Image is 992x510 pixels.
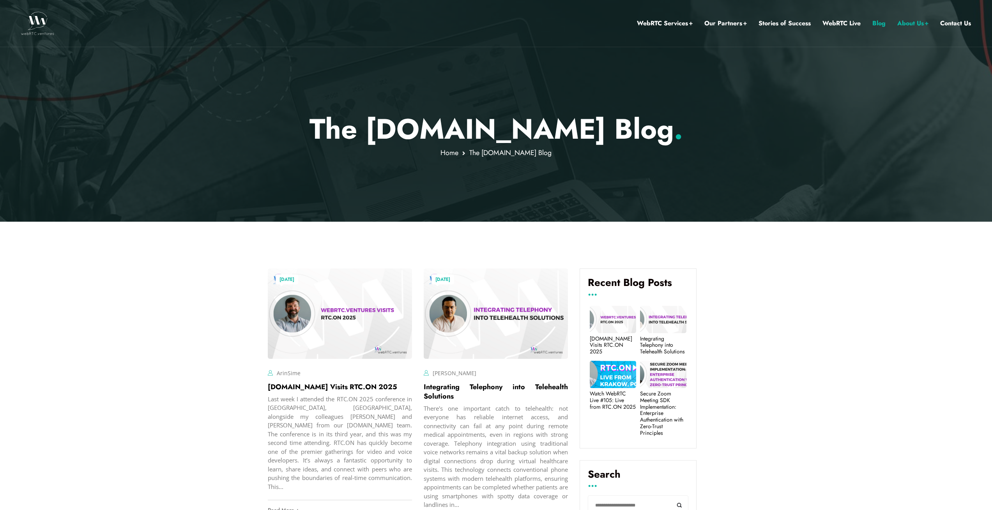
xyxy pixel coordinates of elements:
img: image [268,268,412,358]
a: Stories of Success [759,18,811,28]
a: Secure Zoom Meeting SDK Implementation: Enterprise Authentication with Zero-Trust Principles [640,390,686,436]
a: Blog [872,18,886,28]
a: [DATE] [276,274,298,284]
a: Our Partners [704,18,747,28]
a: [DATE] [431,274,454,284]
span: . [674,109,683,149]
a: [PERSON_NAME] [433,369,476,377]
a: About Us [897,18,928,28]
div: Last week I attended the RTC.ON 2025 conference in [GEOGRAPHIC_DATA], [GEOGRAPHIC_DATA], alongsid... [268,395,412,491]
h4: Recent Blog Posts [588,277,688,295]
span: The [DOMAIN_NAME] Blog [469,148,552,158]
label: Search [588,468,688,486]
a: Watch WebRTC Live #105: Live from RTC.ON 2025 [590,390,636,410]
a: [DOMAIN_NAME] Visits RTC.ON 2025 [268,382,397,392]
img: image [424,268,568,358]
a: [DOMAIN_NAME] Visits RTC.ON 2025 [590,335,636,355]
p: The [DOMAIN_NAME] Blog [268,112,724,146]
a: WebRTC Services [637,18,693,28]
a: ArinSime [277,369,301,377]
a: WebRTC Live [822,18,861,28]
div: There's one important catch to telehealth: not everyone has reliable internet access, and connect... [424,404,568,509]
a: Home [440,148,458,158]
a: Integrating Telephony into Telehealth Solutions [424,382,568,401]
img: WebRTC.ventures [21,12,54,35]
a: Integrating Telephony into Telehealth Solutions [640,335,686,355]
a: Contact Us [940,18,971,28]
